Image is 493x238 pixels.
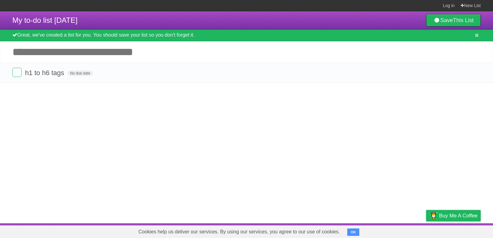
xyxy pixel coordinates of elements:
[365,225,389,236] a: Developers
[429,210,438,221] img: Buy me a coffee
[132,226,346,238] span: Cookies help us deliver our services. By using our services, you agree to our use of cookies.
[426,210,481,221] a: Buy me a coffee
[12,16,78,24] span: My to-do list [DATE]
[25,69,66,77] span: h1 to h6 tags
[347,228,359,236] button: OK
[397,225,411,236] a: Terms
[344,225,357,236] a: About
[453,17,474,23] b: This List
[418,225,434,236] a: Privacy
[426,14,481,26] a: SaveThis List
[439,210,478,221] span: Buy me a coffee
[442,225,481,236] a: Suggest a feature
[67,71,92,76] span: No due date
[12,68,22,77] label: Done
